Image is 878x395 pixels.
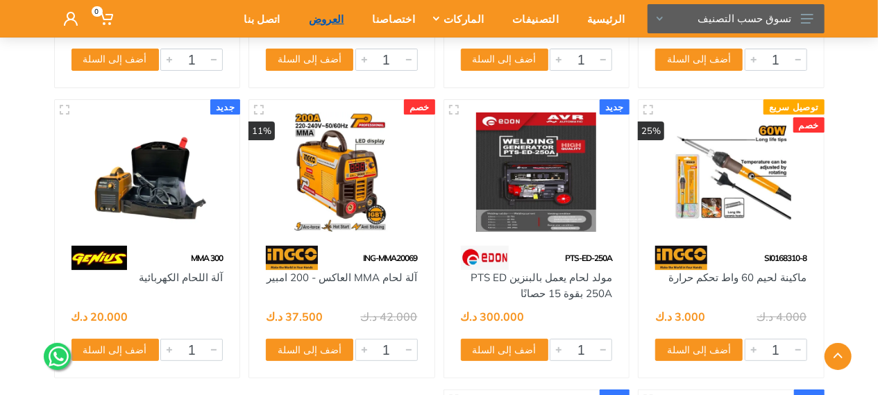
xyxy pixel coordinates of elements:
a: مولد لحام يعمل بالبنزين PTS ED 250A بقوة 15 حصانًا [471,271,612,300]
button: أضف إلى السلة [71,49,159,71]
button: أضف إلى السلة [461,339,548,361]
span: ING-MMA20069 [364,253,418,263]
img: 98.webp [71,246,127,270]
img: 91.webp [655,246,707,270]
span: 0 [92,6,103,17]
div: التصنيفات [493,4,568,33]
div: 300.000 د.ك [461,311,525,322]
button: أضف إلى السلة [71,339,159,361]
div: العروض [290,4,354,33]
div: 20.000 د.ك [71,311,128,322]
div: الماركات [425,4,493,33]
div: 4.000 د.ك [757,311,807,322]
button: أضف إلى السلة [655,339,743,361]
button: أضف إلى السلة [655,49,743,71]
div: اتصل بنا [225,4,289,33]
button: أضف إلى السلة [266,339,353,361]
a: آلة لحام MMA العاكس - 200 امبير [267,271,418,284]
div: خصم [404,99,435,115]
div: 3.000 د.ك [655,311,705,322]
a: ماكينة لحيم 60 واط تحكم حرارة [669,271,807,284]
button: تسوق حسب التصنيف [648,4,825,33]
span: PTS-ED-250A [565,253,612,263]
div: 42.000 د.ك [361,311,418,322]
div: اختصاصنا [354,4,425,33]
img: Royal Tools - آلة لحام MMA العاكس - 200 امبير [262,112,422,233]
button: أضف إلى السلة [266,49,353,71]
span: MMA 300 [191,253,223,263]
div: 11% [248,121,275,141]
img: Royal Tools - مولد لحام يعمل بالبنزين PTS ED 250A بقوة 15 حصانًا [457,112,617,233]
div: الرئيسية [568,4,634,33]
button: أضف إلى السلة [461,49,548,71]
a: آلة اللحام الكهربائية [139,271,223,284]
span: SI0168310-8 [765,253,807,263]
div: توصيل سريع [763,99,825,115]
div: 37.500 د.ك [266,311,323,322]
img: Royal Tools - ماكينة لحيم 60 واط تحكم حرارة [651,112,811,233]
div: جديد [600,99,630,115]
img: 91.webp [266,246,318,270]
div: جديد [210,99,240,115]
img: Royal Tools - آلة اللحام الكهربائية [67,112,228,233]
div: 25% [638,121,664,141]
img: 112.webp [461,246,509,270]
div: خصم [793,117,825,133]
